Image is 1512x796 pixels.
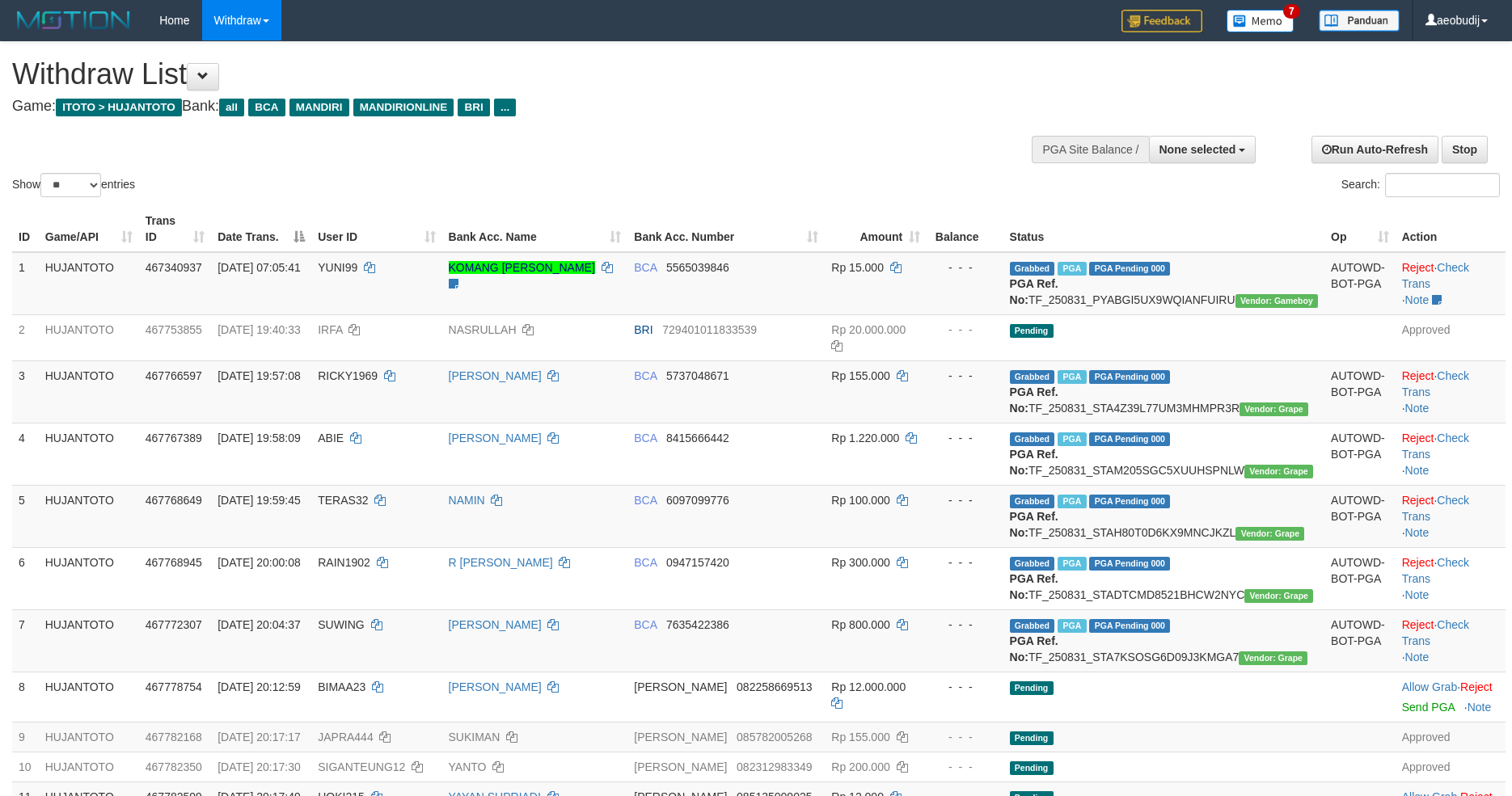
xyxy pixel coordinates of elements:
span: 467753855 [146,323,202,336]
td: 6 [12,547,39,609]
a: [PERSON_NAME] [449,369,542,382]
td: 5 [12,485,39,547]
b: PGA Ref. No: [1010,277,1058,306]
a: Reject [1402,369,1434,382]
span: [PERSON_NAME] [634,760,727,773]
td: HUJANTOTO [39,752,139,781]
span: ABIE [318,432,344,444]
span: Vendor URL: https://settle31.1velocity.biz [1235,527,1304,541]
td: Approved [1396,314,1506,360]
td: Approved [1396,722,1506,752]
a: Note [1405,588,1430,601]
td: TF_250831_STAM205SGC5XUUHSPNLW [1003,423,1325,485]
th: Date Trans.: activate to sort column descending [211,206,311,252]
span: Marked by aeoserlin [1058,495,1086,508]
a: Note [1468,701,1492,714]
span: [DATE] 19:57:08 [218,369,300,382]
span: 467766597 [146,369,202,382]
span: Rp 800.000 [831,618,889,631]
div: - - - [933,259,996,276]
td: HUJANTOTO [39,672,139,722]
span: Grabbed [1010,557,1055,571]
a: Check Trans [1402,556,1469,585]
td: 3 [12,360,39,423]
span: ITOTO > HUJANTOTO [56,99,182,116]
span: BCA [634,261,657,274]
span: Marked by aeoserlin [1058,619,1086,633]
div: - - - [933,729,996,745]
span: Vendor URL: https://settle31.1velocity.biz [1244,465,1313,478]
span: Pending [1010,324,1054,338]
span: BCA [248,99,285,116]
span: TERAS32 [318,494,368,507]
a: Reject [1402,261,1434,274]
span: Vendor URL: https://settle31.1velocity.biz [1239,651,1307,665]
img: panduan.png [1319,10,1400,32]
td: AUTOWD-BOT-PGA [1324,547,1396,609]
td: TF_250831_STA7KSOSG6D09J3KMGA7 [1003,609,1325,672]
span: SIGANTEUNG12 [318,760,405,773]
span: Rp 155.000 [831,369,889,382]
span: BIMAA23 [318,680,365,693]
div: PGA Site Balance / [1032,136,1148,163]
td: HUJANTOTO [39,360,139,423]
a: Reject [1402,618,1434,631]
span: Copy 5565039846 to clipboard [666,261,729,274]
span: Marked by aeosalim [1058,262,1086,276]
a: Note [1405,526,1430,539]
span: PGA Pending [1089,370,1170,384]
span: YUNI99 [318,261,357,274]
span: Rp 12.000.000 [831,680,906,693]
td: HUJANTOTO [39,722,139,752]
b: PGA Ref. No: [1010,572,1058,601]
span: MANDIRI [289,99,349,116]
td: · · [1396,360,1506,423]
th: Trans ID: activate to sort column ascending [139,206,211,252]
a: Run Auto-Refresh [1311,136,1438,163]
a: SUKIMAN [449,731,500,743]
td: 7 [12,609,39,672]
div: - - - [933,759,996,775]
div: - - - [933,322,996,338]
span: Rp 300.000 [831,556,889,569]
span: IRFA [318,323,342,336]
td: AUTOWD-BOT-PGA [1324,485,1396,547]
a: Reject [1460,680,1493,693]
label: Show entries [12,173,135,197]
span: PGA Pending [1089,557,1170,571]
td: · · [1396,423,1506,485]
td: TF_250831_STA4Z39L77UM3MHMPR3R [1003,360,1325,423]
td: · · [1396,252,1506,315]
td: HUJANTOTO [39,609,139,672]
span: RAIN1902 [318,556,370,569]
a: Reject [1402,432,1434,444]
td: 4 [12,423,39,485]
span: 467768945 [146,556,202,569]
a: Allow Grab [1402,680,1457,693]
div: - - - [933,679,996,695]
a: Check Trans [1402,494,1469,523]
span: Copy 085782005268 to clipboard [737,731,812,743]
a: KOMANG [PERSON_NAME] [449,261,595,274]
span: PGA Pending [1089,495,1170,508]
span: RICKY1969 [318,369,378,382]
span: [DATE] 20:04:37 [218,618,300,631]
label: Search: [1341,173,1500,197]
span: BCA [634,618,657,631]
th: User ID: activate to sort column ascending [311,206,441,252]
b: PGA Ref. No: [1010,634,1058,663]
span: PGA Pending [1089,262,1170,276]
td: AUTOWD-BOT-PGA [1324,609,1396,672]
a: R [PERSON_NAME] [449,556,553,569]
a: Note [1405,402,1430,415]
td: AUTOWD-BOT-PGA [1324,423,1396,485]
span: Grabbed [1010,370,1055,384]
span: ... [494,99,516,116]
span: Vendor URL: https://payment21.1velocity.biz [1235,294,1318,308]
span: None selected [1159,143,1236,156]
a: Reject [1402,556,1434,569]
th: Action [1396,206,1506,252]
span: · [1402,680,1460,693]
span: Copy 0947157420 to clipboard [666,556,729,569]
span: BCA [634,432,657,444]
